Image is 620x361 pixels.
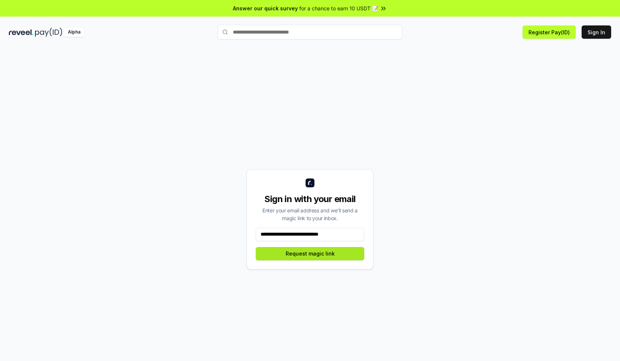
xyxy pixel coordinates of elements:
img: pay_id [35,28,62,37]
span: for a chance to earn 10 USDT 📝 [299,4,378,12]
button: Register Pay(ID) [523,25,576,39]
div: Alpha [64,28,85,37]
button: Request magic link [256,247,364,260]
button: Sign In [582,25,611,39]
div: Enter your email address and we’ll send a magic link to your inbox. [256,206,364,222]
div: Sign in with your email [256,193,364,205]
img: reveel_dark [9,28,34,37]
img: logo_small [306,178,314,187]
span: Answer our quick survey [233,4,298,12]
